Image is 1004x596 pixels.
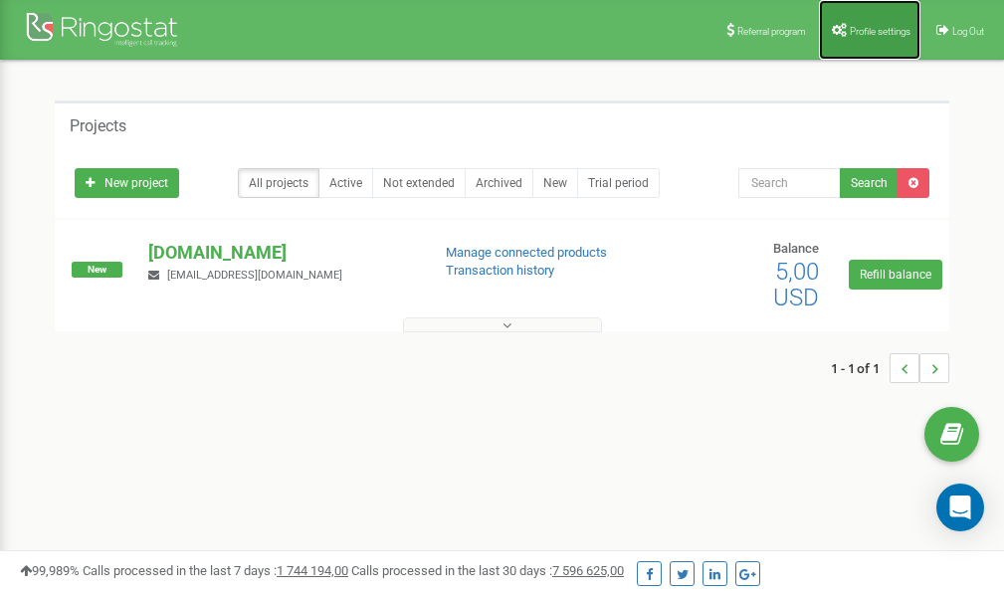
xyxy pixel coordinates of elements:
[850,26,910,37] span: Profile settings
[577,168,660,198] a: Trial period
[831,353,890,383] span: 1 - 1 of 1
[465,168,533,198] a: Archived
[83,563,348,578] span: Calls processed in the last 7 days :
[773,241,819,256] span: Balance
[20,563,80,578] span: 99,989%
[318,168,373,198] a: Active
[532,168,578,198] a: New
[446,245,607,260] a: Manage connected products
[238,168,319,198] a: All projects
[70,117,126,135] h5: Projects
[552,563,624,578] u: 7 596 625,00
[148,240,413,266] p: [DOMAIN_NAME]
[773,258,819,311] span: 5,00 USD
[840,168,899,198] button: Search
[72,262,122,278] span: New
[738,168,841,198] input: Search
[167,269,342,282] span: [EMAIL_ADDRESS][DOMAIN_NAME]
[831,333,949,403] nav: ...
[446,263,554,278] a: Transaction history
[277,563,348,578] u: 1 744 194,00
[952,26,984,37] span: Log Out
[936,484,984,531] div: Open Intercom Messenger
[372,168,466,198] a: Not extended
[351,563,624,578] span: Calls processed in the last 30 days :
[849,260,942,290] a: Refill balance
[75,168,179,198] a: New project
[737,26,806,37] span: Referral program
